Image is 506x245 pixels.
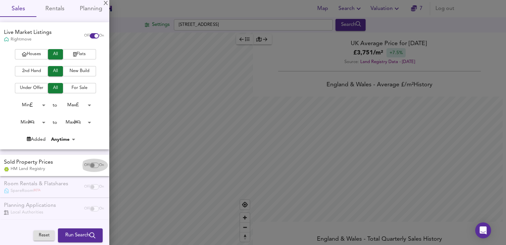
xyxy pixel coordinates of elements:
[48,49,63,59] button: All
[37,232,51,239] span: Reset
[66,67,93,75] span: New Build
[51,84,60,92] span: All
[104,1,108,6] div: X
[15,49,48,59] button: Houses
[84,33,90,39] span: Off
[57,100,93,110] div: Max
[18,67,45,75] span: 2nd Hand
[27,136,46,143] div: Added
[15,66,48,76] button: 2nd Hand
[99,33,104,39] span: On
[11,117,48,127] div: Min
[51,50,60,58] span: All
[4,167,9,172] img: Land Registry
[58,228,103,242] button: Run Search
[84,163,90,168] span: Off
[66,84,93,92] span: For Sale
[33,230,55,241] button: Reset
[475,222,491,238] div: Open Intercom Messenger
[4,37,52,42] div: Rightmove
[40,4,69,14] span: Rentals
[4,29,52,37] div: Live Market Listings
[77,4,105,14] span: Planning
[51,67,60,75] span: All
[57,117,93,127] div: Max
[4,166,53,172] div: HM Land Registry
[53,119,57,126] div: to
[15,83,48,93] button: Under Offer
[4,159,53,166] div: Sold Property Prices
[18,84,45,92] span: Under Offer
[63,83,96,93] button: For Sale
[48,66,63,76] button: All
[4,4,32,14] span: Sales
[63,49,96,59] button: Flats
[53,102,57,109] div: to
[99,163,104,168] span: On
[18,50,45,58] span: Houses
[4,37,9,42] img: Rightmove
[66,50,93,58] span: Flats
[11,100,48,110] div: Min
[65,231,95,240] span: Run Search
[63,66,96,76] button: New Build
[48,83,63,93] button: All
[49,136,77,143] div: Anytime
